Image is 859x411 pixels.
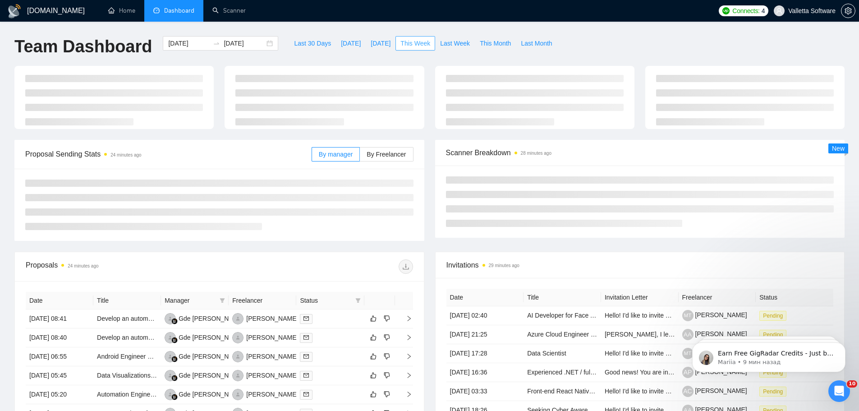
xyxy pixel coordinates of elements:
td: Automation Engineer (n8n Builder) [93,385,161,404]
td: [DATE] 03:33 [446,382,524,401]
span: filter [218,294,227,307]
img: gigradar-bm.png [171,337,178,343]
button: This Week [395,36,435,51]
span: swap-right [213,40,220,47]
span: New [832,145,845,152]
th: Date [26,292,93,309]
img: AC [232,351,243,362]
td: [DATE] 21:25 [446,325,524,344]
button: [DATE] [336,36,366,51]
a: Experienced .NET / full-stack developer needed for ongoing project [527,369,715,376]
span: filter [220,298,225,303]
span: dislike [384,334,390,341]
span: [DATE] [341,38,361,48]
span: AC [683,387,692,396]
span: right [399,391,412,397]
span: dashboard [153,7,160,14]
div: [PERSON_NAME] [246,389,298,399]
span: user [776,8,782,14]
a: AP[PERSON_NAME] [232,333,298,341]
span: Dashboard [164,7,194,14]
button: like [368,370,379,381]
a: AC[PERSON_NAME] [232,352,298,360]
div: Gde [PERSON_NAME] [179,370,244,380]
a: DC[PERSON_NAME] [232,390,298,397]
a: GKGde [PERSON_NAME] [165,371,244,379]
div: Proposals [26,259,219,274]
iframe: Intercom live chat [828,380,850,402]
button: Last Week [435,36,475,51]
time: 24 minutes ago [110,152,141,157]
img: GK [165,313,176,324]
span: Invitations [446,259,834,271]
td: Data Scientist [524,344,601,363]
span: right [399,315,412,322]
td: AI Developer for Face Analysis and Before/After Photo Integration in Mobile App [524,306,601,325]
td: Android Engineer Needed for Stripe Integration and App Update [93,347,161,366]
td: [DATE] 17:28 [446,344,524,363]
span: 10 [847,380,857,388]
span: setting [841,7,855,14]
span: This Month [480,38,511,48]
td: [DATE] 16:36 [446,363,524,382]
iframe: Intercom notifications сообщение [679,323,859,387]
button: setting [841,4,855,18]
span: Pending [759,311,786,321]
a: Android Engineer Needed for Stripe Integration and App Update [97,353,276,360]
button: [DATE] [366,36,395,51]
td: Develop an automated multi-tenant ISMS/GRC platform [93,328,161,347]
span: mail [303,316,309,321]
a: Pending [759,388,790,395]
span: Proposal Sending Stats [25,148,312,160]
td: [DATE] 02:40 [446,306,524,325]
span: This Week [400,38,430,48]
button: like [368,332,379,343]
span: By Freelancer [367,151,406,158]
td: [DATE] 08:41 [26,309,93,328]
span: By manager [319,151,353,158]
a: searchScanner [212,7,246,14]
span: dislike [384,391,390,398]
span: filter [354,294,363,307]
div: [PERSON_NAME] [246,314,298,323]
span: filter [355,298,361,303]
img: GK [165,332,176,343]
time: 28 minutes ago [521,151,551,156]
div: Gde [PERSON_NAME] [179,332,244,342]
a: Azure Cloud Engineer (DevOps) — Reproducible Customer Deployments [527,331,732,338]
span: to [213,40,220,47]
span: right [399,334,412,341]
a: AC[PERSON_NAME] [682,387,747,394]
th: Freelancer [229,292,296,309]
span: Scanner Breakdown [446,147,834,158]
time: 24 minutes ago [68,263,98,268]
button: dislike [381,351,392,362]
button: dislike [381,313,392,324]
a: AI Developer for Face Analysis and Before/After Photo Integration in Mobile App [527,312,751,319]
span: like [370,315,377,322]
a: Develop an automated multi-tenant ISMS/GRC platform [97,334,253,341]
a: GKGde [PERSON_NAME] [165,314,244,322]
th: Title [93,292,161,309]
span: Last Week [440,38,470,48]
a: GKGde [PERSON_NAME] [165,352,244,360]
span: Last 30 Days [294,38,331,48]
td: [DATE] 06:55 [26,347,93,366]
td: Front-end React Native Developer [524,382,601,401]
span: dislike [384,315,390,322]
td: Develop an automated multi-tenant ISMS/GRC platform [93,309,161,328]
a: MT[PERSON_NAME] [232,371,298,379]
img: upwork-logo.png [722,7,730,14]
span: right [399,372,412,379]
td: Azure Cloud Engineer (DevOps) — Reproducible Customer Deployments [524,325,601,344]
button: dislike [381,332,392,343]
td: [DATE] 05:20 [26,385,93,404]
th: Freelancer [679,289,756,306]
span: mail [303,354,309,359]
h1: Team Dashboard [14,36,152,57]
a: Data Visualizations with D3.js in REACT + Node + Postgres [97,372,264,379]
img: GK [165,389,176,400]
th: Date [446,289,524,306]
